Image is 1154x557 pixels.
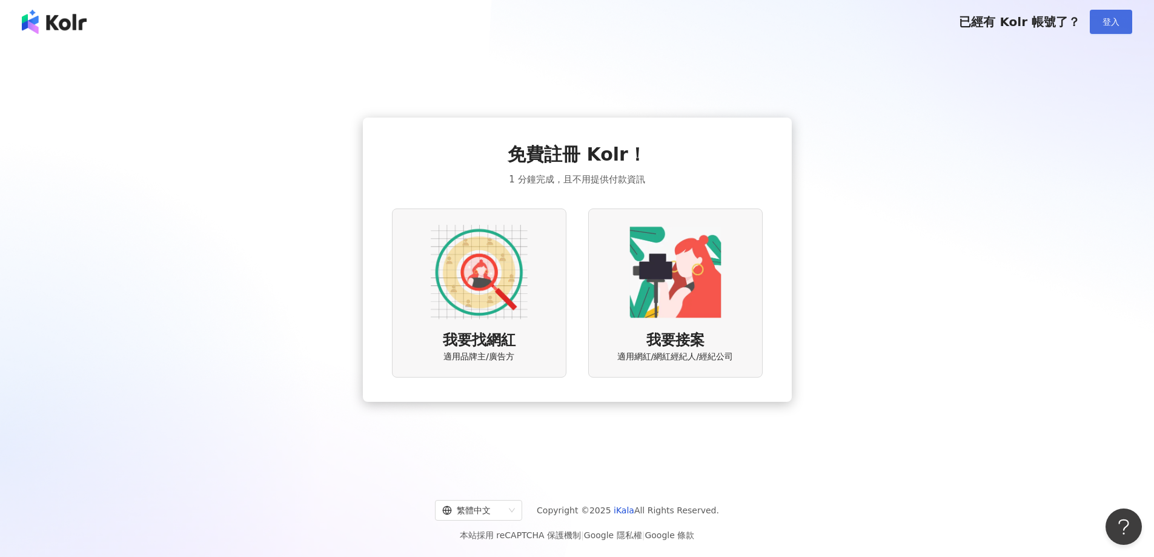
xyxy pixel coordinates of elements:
span: | [642,530,645,540]
a: Google 隱私權 [584,530,642,540]
span: 本站採用 reCAPTCHA 保護機制 [460,528,694,542]
iframe: Help Scout Beacon - Open [1106,509,1142,545]
span: 登入 [1103,17,1119,27]
a: iKala [614,505,634,515]
span: 免費註冊 Kolr！ [508,142,646,167]
span: 我要接案 [646,330,705,351]
span: 1 分鐘完成，且不用提供付款資訊 [509,172,645,187]
img: logo [22,10,87,34]
button: 登入 [1090,10,1132,34]
span: 已經有 Kolr 帳號了？ [959,15,1080,29]
div: 繁體中文 [442,501,504,520]
span: Copyright © 2025 All Rights Reserved. [537,503,719,518]
a: Google 條款 [645,530,694,540]
span: 我要找網紅 [443,330,516,351]
span: | [581,530,584,540]
img: AD identity option [431,224,528,321]
img: KOL identity option [627,224,724,321]
span: 適用品牌主/廣告方 [443,351,514,363]
span: 適用網紅/網紅經紀人/經紀公司 [617,351,733,363]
